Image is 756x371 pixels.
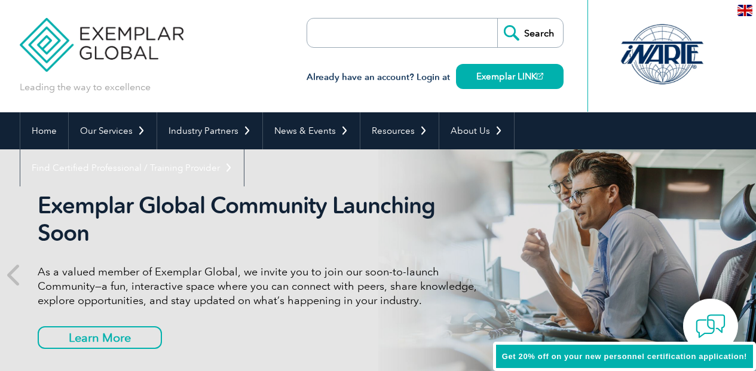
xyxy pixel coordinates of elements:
[38,265,486,308] p: As a valued member of Exemplar Global, we invite you to join our soon-to-launch Community—a fun, ...
[537,73,543,79] img: open_square.png
[307,70,564,85] h3: Already have an account? Login at
[497,19,563,47] input: Search
[737,5,752,16] img: en
[69,112,157,149] a: Our Services
[20,81,151,94] p: Leading the way to excellence
[38,192,486,247] h2: Exemplar Global Community Launching Soon
[20,149,244,186] a: Find Certified Professional / Training Provider
[439,112,514,149] a: About Us
[263,112,360,149] a: News & Events
[456,64,564,89] a: Exemplar LINK
[502,352,747,361] span: Get 20% off on your new personnel certification application!
[360,112,439,149] a: Resources
[38,326,162,349] a: Learn More
[157,112,262,149] a: Industry Partners
[696,311,726,341] img: contact-chat.png
[20,112,68,149] a: Home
